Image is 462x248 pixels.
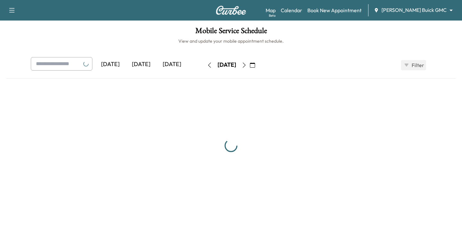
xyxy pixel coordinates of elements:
[157,57,187,72] div: [DATE]
[401,60,426,70] button: Filter
[218,61,236,69] div: [DATE]
[216,6,246,15] img: Curbee Logo
[6,38,456,44] h6: View and update your mobile appointment schedule.
[381,6,447,14] span: [PERSON_NAME] Buick GMC
[126,57,157,72] div: [DATE]
[307,6,362,14] a: Book New Appointment
[6,27,456,38] h1: Mobile Service Schedule
[412,61,423,69] span: Filter
[266,6,276,14] a: MapBeta
[269,13,276,18] div: Beta
[95,57,126,72] div: [DATE]
[281,6,302,14] a: Calendar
